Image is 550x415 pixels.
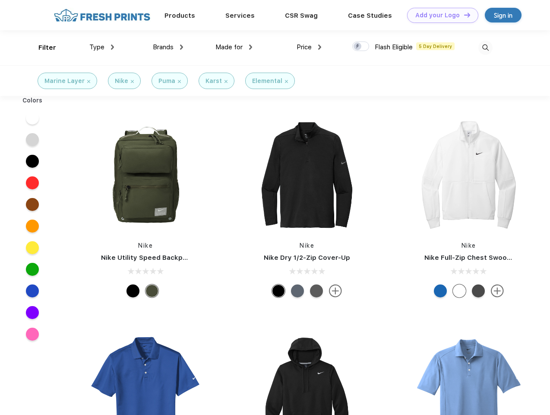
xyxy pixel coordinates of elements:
a: Services [225,12,255,19]
div: Marine Layer [44,77,85,86]
a: Nike Dry 1/2-Zip Cover-Up [264,254,350,262]
a: Nike Utility Speed Backpack [101,254,194,262]
img: desktop_search.svg [478,41,493,55]
div: Cargo Khaki [145,284,158,297]
img: dropdown.png [318,45,321,50]
div: Black [126,284,139,297]
img: func=resize&h=266 [411,118,526,233]
a: Nike [138,242,153,249]
span: Brands [153,43,174,51]
span: Flash Eligible [375,43,413,51]
a: Sign in [485,8,522,22]
div: Puma [158,77,175,86]
a: CSR Swag [285,12,318,19]
img: dropdown.png [249,45,252,50]
div: Colors [16,96,49,105]
div: Anthracite [472,284,485,297]
a: Products [164,12,195,19]
span: Type [89,43,104,51]
div: Black Heather [310,284,323,297]
div: Elemental [252,77,282,86]
img: dropdown.png [180,45,183,50]
img: filter_cancel.svg [224,80,228,83]
img: func=resize&h=266 [250,118,364,233]
a: Nike Full-Zip Chest Swoosh Jacket [424,254,539,262]
a: Nike [461,242,476,249]
div: Sign in [494,10,512,20]
img: more.svg [491,284,504,297]
div: Filter [38,43,56,53]
div: White [453,284,466,297]
div: Karst [205,77,222,86]
img: dropdown.png [111,45,114,50]
img: fo%20logo%202.webp [51,8,153,23]
span: Made for [215,43,243,51]
div: Royal [434,284,447,297]
img: filter_cancel.svg [131,80,134,83]
a: Nike [300,242,314,249]
span: 5 Day Delivery [416,42,455,50]
div: Add your Logo [415,12,460,19]
div: Nike [115,77,128,86]
img: filter_cancel.svg [178,80,181,83]
img: func=resize&h=266 [88,118,203,233]
img: DT [464,13,470,17]
div: Black [272,284,285,297]
div: Navy Heather [291,284,304,297]
img: filter_cancel.svg [285,80,288,83]
span: Price [297,43,312,51]
img: filter_cancel.svg [87,80,90,83]
img: more.svg [329,284,342,297]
